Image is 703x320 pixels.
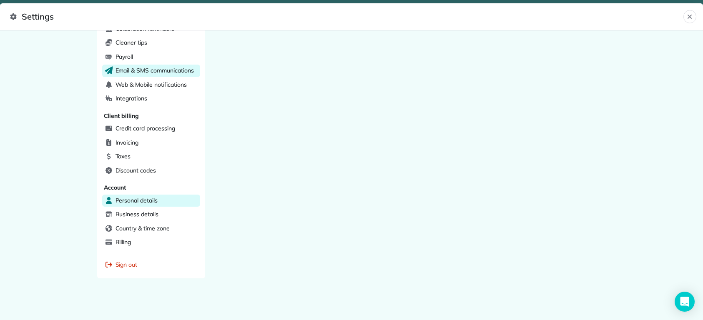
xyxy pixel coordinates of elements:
[115,94,148,102] span: Integrations
[115,66,194,75] span: Email & SMS communications
[675,292,695,312] div: Open Intercom Messenger
[115,210,158,218] span: Business details
[102,222,200,235] a: Country & time zone
[102,195,200,207] a: Personal details
[102,51,200,63] a: Payroll
[115,260,138,269] span: Sign out
[102,79,200,91] a: Web & Mobile notifications
[115,152,131,160] span: Taxes
[102,92,200,105] a: Integrations
[115,52,133,61] span: Payroll
[102,122,200,135] a: Credit card processing
[683,10,696,23] button: Close
[115,138,139,147] span: Invoicing
[102,37,200,49] a: Cleaner tips
[102,259,200,271] a: Sign out
[115,224,170,232] span: Country & time zone
[115,124,175,132] span: Credit card processing
[102,150,200,163] a: Taxes
[10,10,683,23] span: Settings
[104,112,139,120] span: Client billing
[102,165,200,177] a: Discount codes
[115,38,148,47] span: Cleaner tips
[102,208,200,221] a: Business details
[102,65,200,77] a: Email & SMS communications
[115,196,158,205] span: Personal details
[104,184,126,191] span: Account
[115,238,131,246] span: Billing
[102,137,200,149] a: Invoicing
[115,166,156,175] span: Discount codes
[115,80,187,89] span: Web & Mobile notifications
[102,236,200,249] a: Billing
